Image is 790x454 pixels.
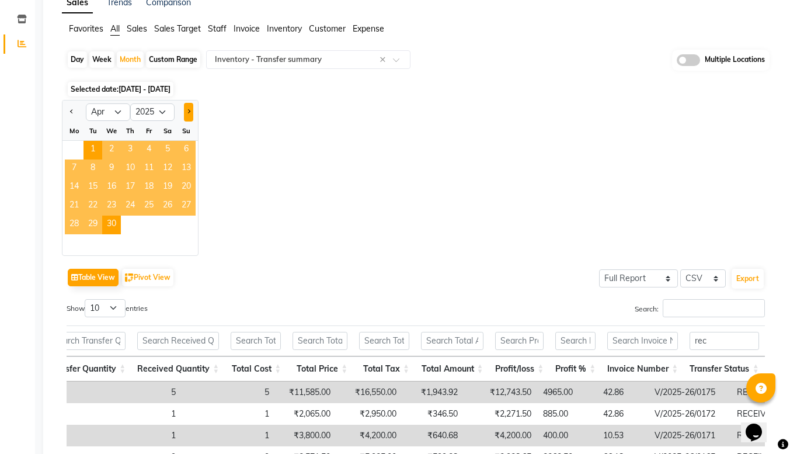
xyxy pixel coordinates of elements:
span: 9 [102,160,121,178]
iframe: chat widget [741,407,778,442]
div: Wednesday, April 23, 2025 [102,197,121,216]
div: Tuesday, April 22, 2025 [83,197,102,216]
div: Friday, April 4, 2025 [140,141,158,160]
span: [DATE] - [DATE] [119,85,170,93]
div: Mo [65,122,83,140]
span: Customer [309,23,346,34]
td: 1 [182,425,275,446]
select: Select year [130,103,175,121]
div: Sunday, April 13, 2025 [177,160,196,178]
button: Previous month [67,103,76,122]
span: 12 [158,160,177,178]
div: Thursday, April 3, 2025 [121,141,140,160]
td: ₹4,200.00 [464,425,537,446]
input: Search Profit % [555,332,596,350]
button: Next month [184,103,193,122]
div: Fr [140,122,158,140]
div: Saturday, April 26, 2025 [158,197,177,216]
span: Favorites [69,23,103,34]
div: Sa [158,122,177,140]
div: We [102,122,121,140]
input: Search Invoice Number [607,332,678,350]
div: Tuesday, April 29, 2025 [83,216,102,234]
td: 885.00 [537,403,597,425]
td: 42.86 [597,403,649,425]
span: 6 [177,141,196,160]
div: Thursday, April 17, 2025 [121,178,140,197]
td: ₹12,743.50 [464,382,537,403]
span: Multiple Locations [705,54,765,66]
span: 27 [177,197,196,216]
span: All [110,23,120,34]
span: 26 [158,197,177,216]
td: ₹1,943.92 [402,382,464,403]
td: 10.53 [597,425,649,446]
input: Search Profit/loss [495,332,544,350]
span: 1 [83,141,102,160]
input: Search Total Price [293,332,347,350]
button: Table View [68,269,119,286]
span: 11 [140,160,158,178]
th: Received Quantity: activate to sort column ascending [131,356,225,382]
div: Thursday, April 10, 2025 [121,160,140,178]
span: 19 [158,178,177,197]
span: 2 [102,141,121,160]
span: 13 [177,160,196,178]
td: ₹11,585.00 [275,382,336,403]
span: Sales Target [154,23,201,34]
span: 29 [83,216,102,234]
span: 5 [158,141,177,160]
div: Monday, April 28, 2025 [65,216,83,234]
button: Pivot View [122,269,173,286]
div: Su [177,122,196,140]
input: Search: [663,299,765,317]
div: Tuesday, April 15, 2025 [83,178,102,197]
span: Selected date: [68,82,173,96]
span: Sales [127,23,147,34]
td: 5 [182,382,275,403]
td: ₹16,550.00 [336,382,402,403]
span: 16 [102,178,121,197]
div: Tu [83,122,102,140]
span: 8 [83,160,102,178]
div: Friday, April 11, 2025 [140,160,158,178]
span: 25 [140,197,158,216]
th: Profit/loss: activate to sort column ascending [489,356,550,382]
span: 17 [121,178,140,197]
div: Friday, April 25, 2025 [140,197,158,216]
td: ₹3,800.00 [275,425,336,446]
input: Search Transfer Status [690,332,759,350]
div: Month [117,51,144,68]
td: V/2025-26/0171 [649,425,731,446]
div: Tuesday, April 8, 2025 [83,160,102,178]
div: Custom Range [146,51,200,68]
span: 28 [65,216,83,234]
span: Clear all [380,54,389,66]
span: 23 [102,197,121,216]
div: Wednesday, April 9, 2025 [102,160,121,178]
th: Invoice Number: activate to sort column ascending [601,356,684,382]
span: 4 [140,141,158,160]
div: Day [68,51,87,68]
div: Thursday, April 24, 2025 [121,197,140,216]
td: ₹4,200.00 [336,425,402,446]
th: Total Tax: activate to sort column ascending [353,356,415,382]
div: Sunday, April 6, 2025 [177,141,196,160]
td: ₹640.68 [402,425,464,446]
div: Monday, April 21, 2025 [65,197,83,216]
div: Week [89,51,114,68]
div: Saturday, April 19, 2025 [158,178,177,197]
div: Wednesday, April 16, 2025 [102,178,121,197]
div: Monday, April 7, 2025 [65,160,83,178]
div: Saturday, April 12, 2025 [158,160,177,178]
span: 10 [121,160,140,178]
td: ₹2,950.00 [336,403,402,425]
td: V/2025-26/0175 [649,382,731,403]
th: Transfer Quantity: activate to sort column ascending [42,356,131,382]
img: pivot.png [125,273,134,282]
label: Search: [635,299,765,317]
td: 1 [182,403,275,425]
span: 22 [83,197,102,216]
td: ₹2,065.00 [275,403,336,425]
th: Total Price: activate to sort column ascending [287,356,353,382]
